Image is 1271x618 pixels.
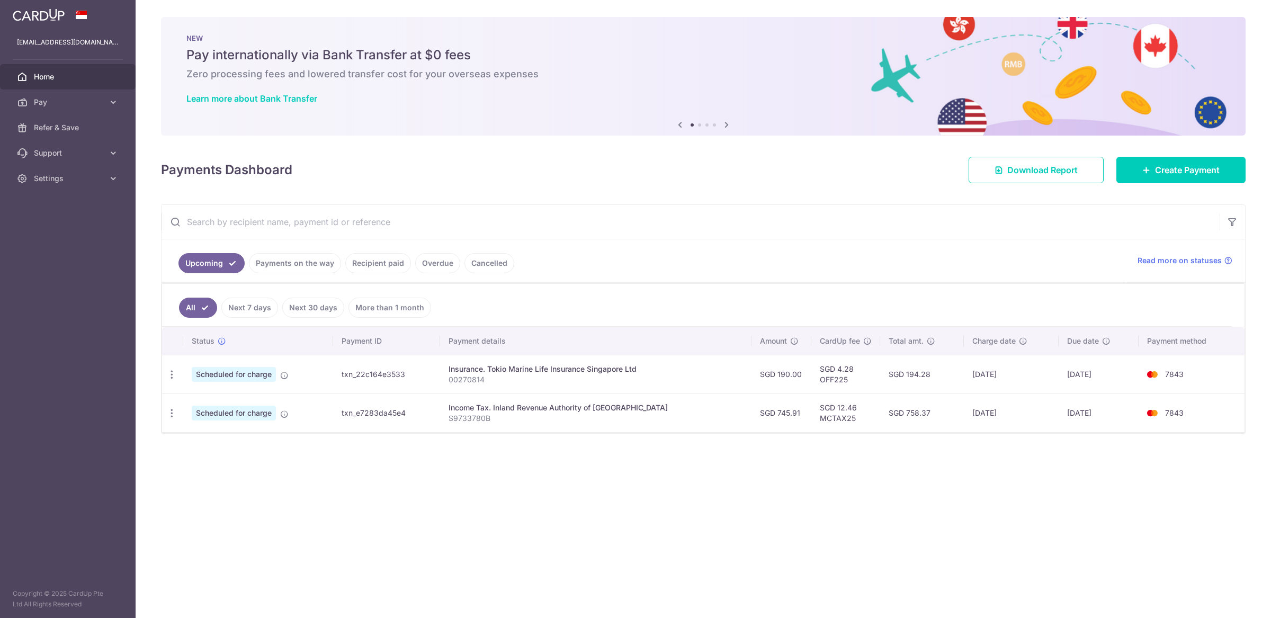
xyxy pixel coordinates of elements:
[449,402,743,413] div: Income Tax. Inland Revenue Authority of [GEOGRAPHIC_DATA]
[964,355,1059,393] td: [DATE]
[1139,327,1245,355] th: Payment method
[161,160,292,180] h4: Payments Dashboard
[464,253,514,273] a: Cancelled
[880,355,964,393] td: SGD 194.28
[889,336,924,346] span: Total amt.
[333,327,440,355] th: Payment ID
[964,393,1059,432] td: [DATE]
[34,122,104,133] span: Refer & Save
[34,71,104,82] span: Home
[13,8,65,21] img: CardUp
[179,298,217,318] a: All
[1007,164,1078,176] span: Download Report
[449,374,743,385] p: 00270814
[34,173,104,184] span: Settings
[1116,157,1246,183] a: Create Payment
[751,393,811,432] td: SGD 745.91
[811,393,880,432] td: SGD 12.46 MCTAX25
[440,327,751,355] th: Payment details
[751,355,811,393] td: SGD 190.00
[760,336,787,346] span: Amount
[186,47,1220,64] h5: Pay internationally via Bank Transfer at $0 fees
[221,298,278,318] a: Next 7 days
[1142,368,1163,381] img: Bank Card
[178,253,245,273] a: Upcoming
[1165,408,1184,417] span: 7843
[282,298,344,318] a: Next 30 days
[1155,164,1220,176] span: Create Payment
[34,148,104,158] span: Support
[1138,255,1232,266] a: Read more on statuses
[192,336,214,346] span: Status
[811,355,880,393] td: SGD 4.28 OFF225
[969,157,1104,183] a: Download Report
[192,406,276,420] span: Scheduled for charge
[1059,393,1138,432] td: [DATE]
[415,253,460,273] a: Overdue
[34,97,104,108] span: Pay
[449,413,743,424] p: S9733780B
[249,253,341,273] a: Payments on the way
[972,336,1016,346] span: Charge date
[192,367,276,382] span: Scheduled for charge
[345,253,411,273] a: Recipient paid
[1165,370,1184,379] span: 7843
[333,393,440,432] td: txn_e7283da45e4
[161,17,1246,136] img: Bank transfer banner
[17,37,119,48] p: [EMAIL_ADDRESS][DOMAIN_NAME]
[1067,336,1099,346] span: Due date
[186,93,317,104] a: Learn more about Bank Transfer
[162,205,1220,239] input: Search by recipient name, payment id or reference
[1059,355,1138,393] td: [DATE]
[333,355,440,393] td: txn_22c164e3533
[449,364,743,374] div: Insurance. Tokio Marine Life Insurance Singapore Ltd
[880,393,964,432] td: SGD 758.37
[820,336,860,346] span: CardUp fee
[1142,407,1163,419] img: Bank Card
[1138,255,1222,266] span: Read more on statuses
[186,34,1220,42] p: NEW
[186,68,1220,80] h6: Zero processing fees and lowered transfer cost for your overseas expenses
[348,298,431,318] a: More than 1 month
